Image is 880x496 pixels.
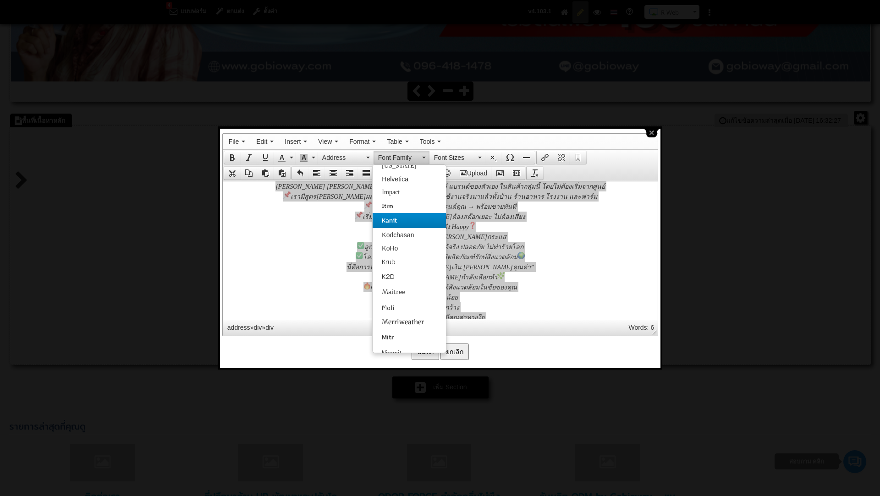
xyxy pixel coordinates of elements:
span: Font Family [378,153,419,162]
div: Insert/edit link [536,151,553,164]
div: Text color [274,151,296,164]
div: ทำแล้วกำไร + มีคุณค่าทางใจ [5,131,430,141]
div: Insert/edit video [508,166,525,180]
div: Emoticons [439,166,455,180]
span: Impact [382,189,400,196]
div: Paste [257,166,274,180]
span: Niramit [382,348,401,356]
span: Helvetica [382,175,408,183]
span: Address [322,153,363,162]
span: Tools [420,138,435,145]
div: Align right [341,166,358,180]
div: Italic [241,151,257,164]
button: close [643,129,660,137]
div: Paste as text [274,166,291,180]
span: Format [349,138,369,145]
div: Horizontal line [518,151,535,164]
div: Cut [224,166,241,180]
span: Kanit [382,216,397,225]
div: Font Sizes [429,151,485,164]
span: View [318,138,332,145]
label: Words: 6 [625,320,658,335]
iframe: Rich Text Area. Press ALT-F9 for menu. Press ALT-F10 for toolbar. Press ALT-0 for help [223,181,658,319]
div: Align center [325,166,341,180]
span: Table [387,138,402,145]
div: address [227,324,250,331]
div: Undo [291,166,308,180]
div: Font Family [374,151,429,164]
span: Insert [285,138,301,145]
div: Justify [358,166,375,180]
img: 👉 [173,131,181,138]
span: Font Sizes [434,153,475,162]
span: Mali [382,303,395,312]
span: File [229,138,239,145]
span: Maitree [382,287,405,297]
div: div [265,324,274,331]
div: Underline [257,151,274,164]
span: Merriweather [382,318,424,326]
div: » [250,324,254,331]
div: Special character [502,151,518,164]
div: Align left [308,166,325,180]
span: Kodchasan [382,231,414,239]
span: Edit [256,138,267,145]
span: [US_STATE] [382,162,416,169]
div: » [262,324,265,331]
span: KoHo [382,245,398,252]
div: Anchor [570,151,587,164]
div: Background color [296,151,318,164]
div: Insert/edit image [492,166,508,180]
input: ยกเลิก [440,343,469,360]
div: Clear formatting [526,166,544,180]
div: Copy [241,166,257,180]
span: K2D [382,272,395,281]
div: Bold [224,151,241,164]
span: Mitr [382,332,394,342]
span: Itim [382,202,393,210]
button: Upload [455,167,492,180]
div: div [253,324,262,331]
div: Subscript [485,151,502,164]
div: Remove link [553,151,570,164]
span: Krub [382,258,396,266]
div: Upload an image [455,166,492,180]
